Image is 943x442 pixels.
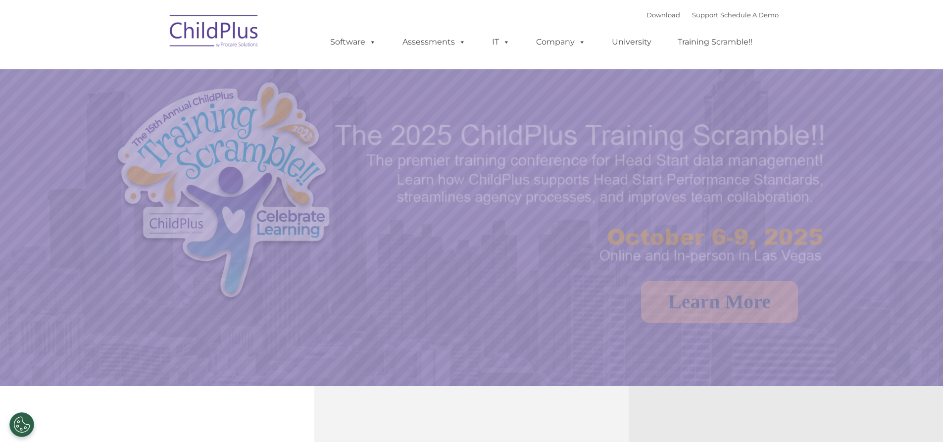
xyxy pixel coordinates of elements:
a: Support [692,11,718,19]
a: University [602,32,661,52]
a: Download [646,11,680,19]
a: Software [320,32,386,52]
a: Training Scramble!! [668,32,762,52]
font: | [646,11,779,19]
a: Company [526,32,596,52]
button: Cookies Settings [9,412,34,437]
a: Schedule A Demo [720,11,779,19]
a: Learn More [641,281,798,323]
img: ChildPlus by Procare Solutions [165,8,264,57]
a: IT [482,32,520,52]
a: Assessments [393,32,476,52]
